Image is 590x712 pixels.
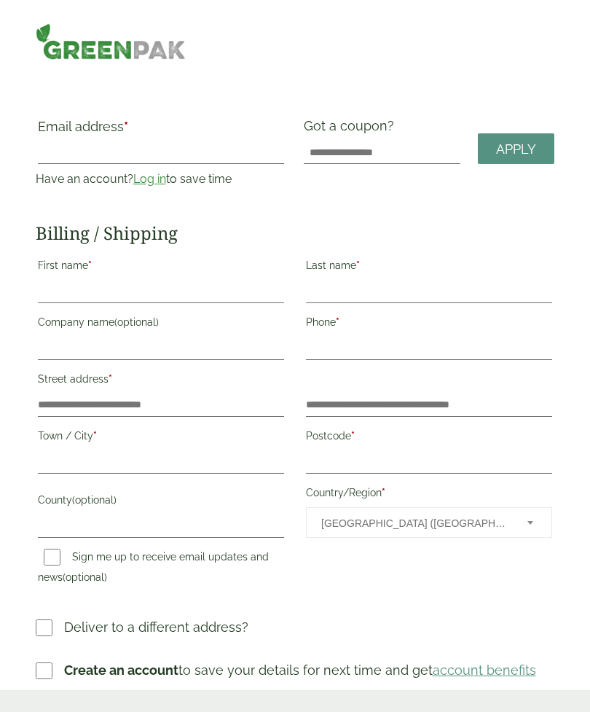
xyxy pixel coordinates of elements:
abbr: required [356,259,360,271]
p: Deliver to a different address? [64,617,248,637]
abbr: required [336,316,339,328]
input: Sign me up to receive email updates and news(optional) [44,549,60,566]
a: account benefits [433,662,536,678]
label: Last name [306,255,552,280]
abbr: required [88,259,92,271]
img: GreenPak Supplies [36,23,186,60]
span: (optional) [63,571,107,583]
label: Sign me up to receive email updates and news [38,551,269,587]
label: First name [38,255,284,280]
label: Got a coupon? [304,118,400,141]
abbr: required [109,373,112,385]
span: (optional) [72,494,117,506]
span: Apply [496,141,536,157]
label: County [38,490,284,515]
label: Phone [306,312,552,337]
strong: Create an account [64,662,178,678]
abbr: required [124,119,128,134]
p: to save your details for next time and get [64,660,536,680]
label: Company name [38,312,284,337]
a: Apply [478,133,554,165]
a: Log in [133,172,166,186]
label: Postcode [306,426,552,450]
label: Town / City [38,426,284,450]
abbr: required [93,430,97,442]
label: Country/Region [306,482,552,507]
span: United Kingdom (UK) [321,508,508,539]
span: Country/Region [306,507,552,538]
label: Street address [38,369,284,394]
h2: Billing / Shipping [36,223,555,244]
label: Email address [38,120,284,141]
abbr: required [351,430,355,442]
p: Have an account? to save time [36,171,286,188]
abbr: required [382,487,385,498]
span: (optional) [114,316,159,328]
